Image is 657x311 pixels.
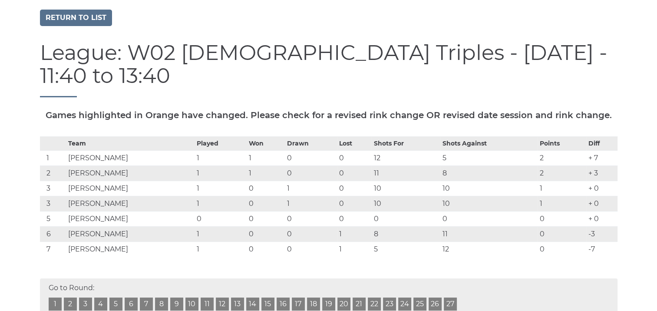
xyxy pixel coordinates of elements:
td: 0 [337,181,372,196]
td: 1 [538,181,586,196]
td: 1 [285,196,337,211]
td: 11 [372,165,440,181]
a: 22 [368,298,381,311]
th: Shots Against [440,136,538,150]
a: 14 [246,298,259,311]
td: 0 [195,211,247,226]
h5: Games highlighted in Orange have changed. Please check for a revised rink change OR revised date ... [40,110,617,120]
td: 2 [40,165,66,181]
td: 8 [372,226,440,242]
td: 10 [440,196,538,211]
td: [PERSON_NAME] [66,165,195,181]
td: 10 [440,181,538,196]
td: 12 [372,150,440,165]
td: 0 [247,242,285,257]
a: 24 [398,298,411,311]
td: 7 [40,242,66,257]
td: 1 [195,226,247,242]
td: 2 [538,150,586,165]
a: 4 [94,298,107,311]
td: + 0 [586,211,617,226]
td: 1 [195,196,247,211]
th: Team [66,136,195,150]
a: Return to list [40,10,112,26]
td: 1 [247,165,285,181]
td: 5 [440,150,538,165]
td: 1 [337,226,372,242]
td: 0 [247,196,285,211]
td: 1 [247,150,285,165]
td: 0 [538,242,586,257]
a: 7 [140,298,153,311]
th: Won [247,136,285,150]
td: [PERSON_NAME] [66,181,195,196]
td: 6 [40,226,66,242]
td: 10 [372,181,440,196]
th: Drawn [285,136,337,150]
th: Diff [586,136,617,150]
td: + 3 [586,165,617,181]
td: 0 [285,165,337,181]
a: 15 [261,298,274,311]
td: 0 [440,211,538,226]
td: [PERSON_NAME] [66,196,195,211]
td: 10 [372,196,440,211]
td: 5 [372,242,440,257]
a: 27 [444,298,457,311]
td: 1 [195,165,247,181]
td: 0 [337,211,372,226]
td: 1 [195,150,247,165]
td: 12 [440,242,538,257]
td: 0 [538,211,586,226]
th: Points [538,136,586,150]
a: 12 [216,298,229,311]
th: Lost [337,136,372,150]
a: 20 [337,298,350,311]
h1: League: W02 [DEMOGRAPHIC_DATA] Triples - [DATE] - 11:40 to 13:40 [40,41,617,97]
a: 25 [413,298,426,311]
td: + 7 [586,150,617,165]
a: 9 [170,298,183,311]
td: -7 [586,242,617,257]
td: 0 [337,150,372,165]
td: 0 [247,226,285,242]
td: 1 [195,242,247,257]
a: 1 [49,298,62,311]
td: [PERSON_NAME] [66,211,195,226]
a: 17 [292,298,305,311]
td: 0 [247,181,285,196]
a: 11 [201,298,214,311]
td: 0 [285,226,337,242]
td: 1 [285,181,337,196]
td: 5 [40,211,66,226]
td: 1 [538,196,586,211]
td: 0 [337,196,372,211]
td: 11 [440,226,538,242]
td: 0 [538,226,586,242]
a: 6 [125,298,138,311]
a: 21 [353,298,366,311]
a: 26 [429,298,442,311]
a: 23 [383,298,396,311]
td: -3 [586,226,617,242]
td: + 0 [586,196,617,211]
a: 5 [109,298,122,311]
a: 10 [185,298,198,311]
a: 13 [231,298,244,311]
td: [PERSON_NAME] [66,226,195,242]
td: 0 [285,242,337,257]
td: 0 [372,211,440,226]
td: 1 [40,150,66,165]
a: 16 [277,298,290,311]
a: 19 [322,298,335,311]
a: 3 [79,298,92,311]
td: 0 [247,211,285,226]
td: [PERSON_NAME] [66,150,195,165]
th: Shots For [372,136,440,150]
a: 2 [64,298,77,311]
td: [PERSON_NAME] [66,242,195,257]
td: 0 [337,165,372,181]
td: 3 [40,196,66,211]
a: 18 [307,298,320,311]
td: 1 [195,181,247,196]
